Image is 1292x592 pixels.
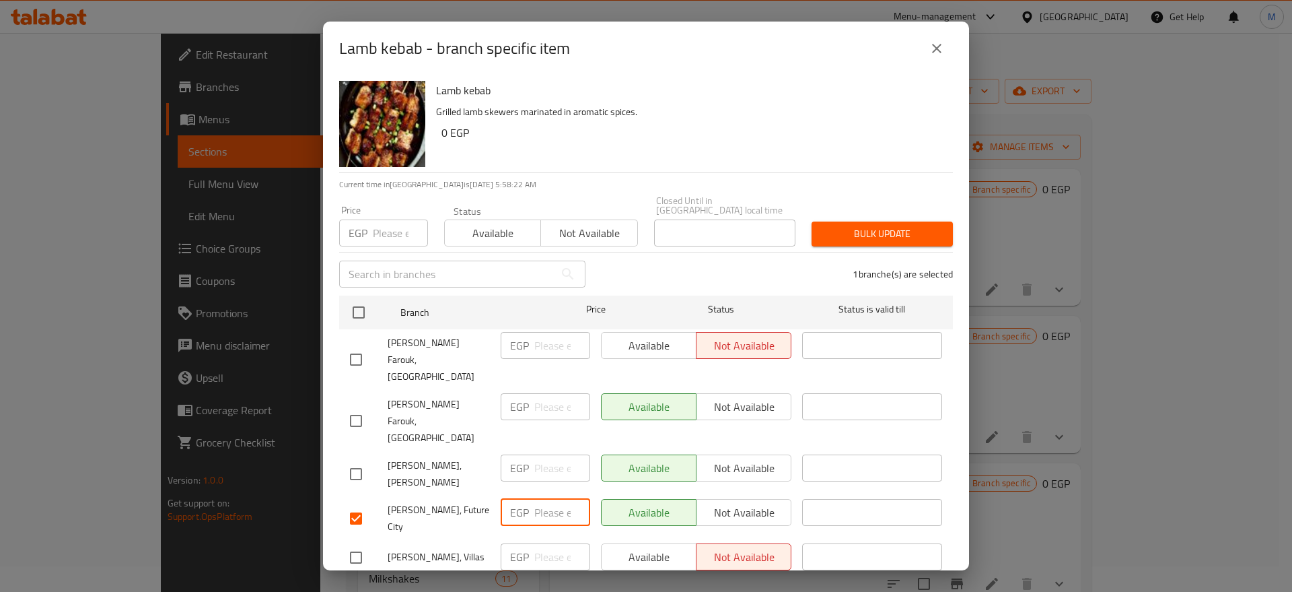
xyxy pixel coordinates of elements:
p: EGP [349,225,367,241]
span: [PERSON_NAME], [PERSON_NAME] [388,457,490,491]
button: close [921,32,953,65]
span: [PERSON_NAME] Farouk, [GEOGRAPHIC_DATA] [388,396,490,447]
p: EGP [510,399,529,415]
h2: Lamb kebab - branch specific item [339,38,570,59]
p: Current time in [GEOGRAPHIC_DATA] is [DATE] 5:58:22 AM [339,178,953,191]
input: Please enter price [373,220,428,246]
input: Please enter price [534,332,590,359]
p: Grilled lamb skewers marinated in aromatic spices. [436,104,942,121]
input: Please enter price [534,455,590,482]
input: Please enter price [534,393,590,420]
span: Bulk update [822,226,942,242]
p: EGP [510,337,529,354]
span: Branch [400,304,540,321]
button: Available [444,220,541,246]
input: Please enter price [534,499,590,526]
h6: 0 EGP [441,123,942,142]
button: Available [601,499,696,526]
span: Status is valid till [802,301,942,318]
p: EGP [510,504,529,521]
button: Not available [540,220,637,246]
span: Status [651,301,791,318]
span: [PERSON_NAME], Future City [388,502,490,535]
input: Please enter price [534,544,590,570]
button: Bulk update [812,222,953,246]
h6: Lamb kebab [436,81,942,100]
span: Available [450,224,536,243]
span: Not available [702,503,786,523]
span: [PERSON_NAME] Farouk, [GEOGRAPHIC_DATA] [388,335,490,385]
span: Not available [546,224,632,243]
span: Price [551,301,641,318]
span: Available [607,503,691,523]
p: EGP [510,549,529,565]
p: 1 branche(s) are selected [853,267,953,281]
p: EGP [510,460,529,476]
img: Lamb kebab [339,81,425,167]
input: Search in branches [339,261,554,288]
button: Not available [696,499,791,526]
span: [PERSON_NAME], Villas [388,549,490,566]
